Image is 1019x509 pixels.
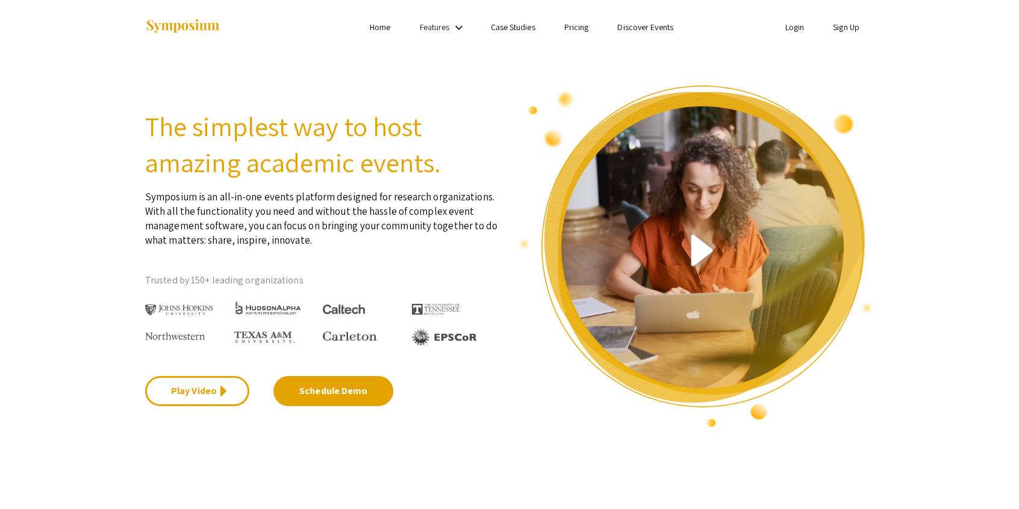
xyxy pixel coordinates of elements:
[412,304,460,315] img: The University of Tennessee
[145,271,500,289] p: Trusted by 150+ leading organizations
[145,304,213,316] img: Johns Hopkins University
[833,22,859,32] a: Sign Up
[234,301,302,315] img: HudsonAlpha
[234,332,294,344] img: Texas A&M University
[491,22,535,32] a: Case Studies
[145,19,220,35] img: Symposium by ForagerOne
[323,304,365,315] img: Caltech
[519,84,874,428] img: video overview of Symposium
[145,376,249,406] a: Play Video
[420,22,450,32] a: Features
[145,108,500,180] h2: The simplest way to host amazing academic events.
[785,22,805,32] a: Login
[452,20,466,35] mat-icon: Expand Features list
[9,455,51,500] iframe: Chat
[273,376,393,406] a: Schedule Demo
[617,22,673,32] a: Discover Events
[564,22,589,32] a: Pricing
[145,332,205,339] img: Northwestern
[323,332,377,341] img: Carleton
[145,180,500,247] p: Symposium is an all-in-one events platform designed for research organizations. With all the func...
[370,22,390,32] a: Home
[412,329,478,346] img: EPSCOR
